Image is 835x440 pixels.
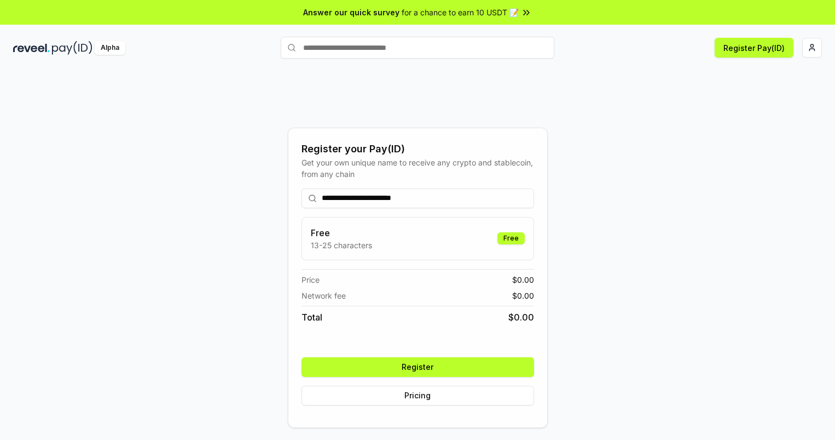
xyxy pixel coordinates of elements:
[95,41,125,55] div: Alpha
[13,41,50,55] img: reveel_dark
[508,311,534,324] span: $ 0.00
[402,7,519,18] span: for a chance to earn 10 USDT 📝
[52,41,92,55] img: pay_id
[512,290,534,301] span: $ 0.00
[311,226,372,239] h3: Free
[301,157,534,180] div: Get your own unique name to receive any crypto and stablecoin, from any chain
[311,239,372,251] p: 13-25 characters
[715,38,793,58] button: Register Pay(ID)
[512,274,534,285] span: $ 0.00
[301,357,534,377] button: Register
[301,386,534,405] button: Pricing
[497,232,525,244] div: Free
[301,141,534,157] div: Register your Pay(ID)
[301,274,320,285] span: Price
[303,7,399,18] span: Answer our quick survey
[301,311,322,324] span: Total
[301,290,346,301] span: Network fee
